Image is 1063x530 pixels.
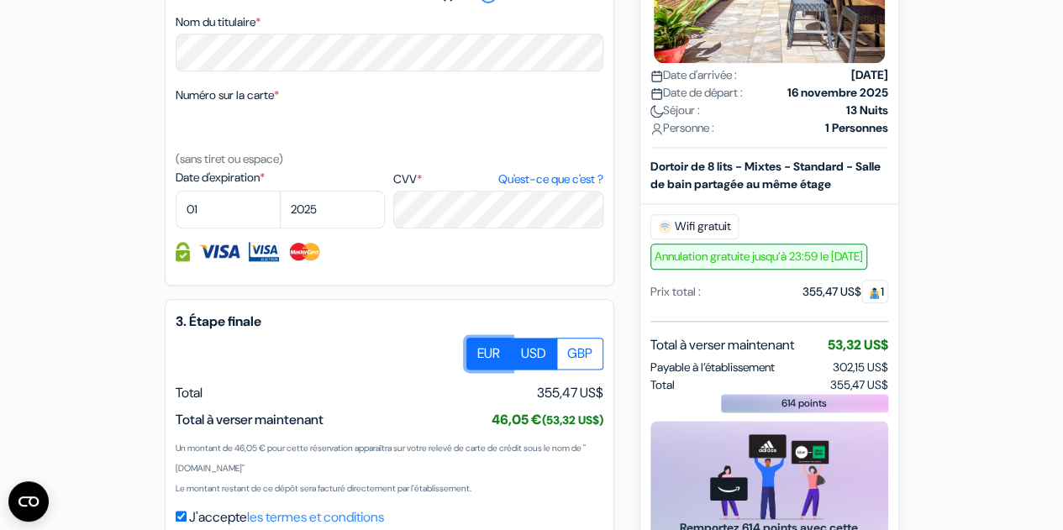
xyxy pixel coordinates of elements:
[650,244,867,270] span: Annulation gratuite jusqu’à 23:59 le [DATE]
[176,151,283,166] small: (sans tiret ou espace)
[537,383,603,403] span: 355,47 US$
[466,338,511,370] label: EUR
[825,119,888,137] strong: 1 Personnes
[650,214,739,239] span: Wifi gratuit
[176,87,279,104] label: Numéro sur la carte
[176,483,471,494] small: Le montant restant de ce dépôt sera facturé directement par l'établissement.
[787,84,888,102] strong: 16 novembre 2025
[828,336,888,354] span: 53,32 US$
[492,411,603,428] span: 46,05 €
[176,411,324,428] span: Total à verser maintenant
[249,242,279,261] img: Visa Electron
[650,283,701,301] div: Prix total :
[650,123,663,135] img: user_icon.svg
[833,359,888,375] span: 302,15 US$
[176,443,586,474] small: Un montant de 46,05 € pour cette réservation apparaîtra sur votre relevé de carte de crédit sous ...
[658,220,671,234] img: free_wifi.svg
[710,434,829,519] img: gift_card_hero_new.png
[861,280,888,303] span: 1
[189,507,384,527] label: J'accepte
[803,283,888,301] div: 355,47 US$
[176,169,385,186] label: Date d'expiration
[851,66,888,84] strong: [DATE]
[650,359,775,376] span: Payable à l’établissement
[650,66,737,84] span: Date d'arrivée :
[650,70,663,82] img: calendar.svg
[650,376,675,394] span: Total
[650,105,663,118] img: moon.svg
[830,376,888,394] span: 355,47 US$
[650,87,663,100] img: calendar.svg
[176,384,203,401] span: Total
[650,119,714,137] span: Personne :
[198,242,240,261] img: Visa
[467,338,603,370] div: Basic radio toggle button group
[846,102,888,119] strong: 13 Nuits
[8,481,49,522] button: Ouvrir le widget CMP
[650,159,881,192] b: Dortoir de 8 lits - Mixtes - Standard - Salle de bain partagée au même étage
[510,338,557,370] label: USD
[176,313,603,329] h5: 3. Étape finale
[497,171,603,188] a: Qu'est-ce que c'est ?
[781,396,827,411] span: 614 points
[556,338,603,370] label: GBP
[176,13,260,31] label: Nom du titulaire
[650,84,743,102] span: Date de départ :
[247,508,384,526] a: les termes et conditions
[650,102,700,119] span: Séjour :
[542,412,603,428] small: (53,32 US$)
[176,242,190,261] img: Information de carte de crédit entièrement encryptée et sécurisée
[393,171,603,188] label: CVV
[287,242,322,261] img: Master Card
[868,286,881,299] img: guest.svg
[650,335,794,355] span: Total à verser maintenant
